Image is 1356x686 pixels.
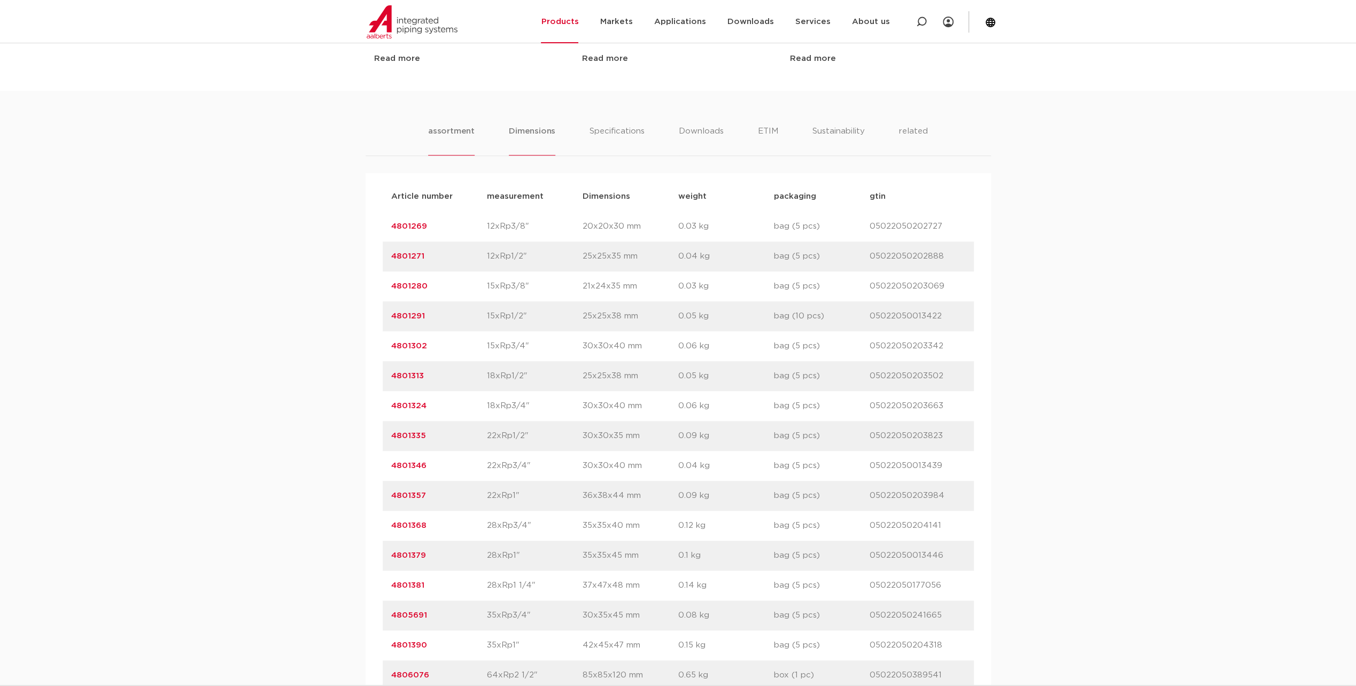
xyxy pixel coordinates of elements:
p: Dimensions [583,190,678,203]
p: 0.05 kg [678,370,774,383]
p: 05022050241665 [870,609,965,622]
p: 05022050203984 [870,489,965,502]
p: 30x30x40 mm [583,459,678,472]
p: measurement [487,190,583,203]
p: bag (5 pcs) [774,459,870,472]
p: 36x38x44 mm [583,489,678,502]
p: 0.06 kg [678,340,774,353]
p: bag (5 pcs) [774,340,870,353]
p: 05022050203502 [870,370,965,383]
a: 4801379 [391,551,426,559]
p: box (1 pc) [774,669,870,682]
li: Sustainability [812,125,865,155]
p: 12xRp1/2" [487,250,583,263]
p: 28xRp1" [487,549,583,562]
p: 0.06 kg [678,400,774,412]
div: Read more [790,52,982,65]
p: 0.08 kg [678,609,774,622]
p: bag (5 pcs) [774,519,870,532]
p: bag (10 pcs) [774,310,870,323]
p: 0.03 kg [678,220,774,233]
p: bag (5 pcs) [774,579,870,592]
p: bag (5 pcs) [774,400,870,412]
p: 22xRp1" [487,489,583,502]
a: 4801381 [391,581,424,589]
p: 85x85x120 mm [583,669,678,682]
p: 0.15 kg [678,639,774,652]
p: 12xRp3/8" [487,220,583,233]
p: 25x25x38 mm [583,370,678,383]
p: 05022050204141 [870,519,965,532]
a: 4806076 [391,671,429,679]
p: 0.65 kg [678,669,774,682]
a: 4801390 [391,641,427,649]
p: 30x30x40 mm [583,400,678,412]
p: 05022050203069 [870,280,965,293]
p: 05022050203342 [870,340,965,353]
p: 05022050013446 [870,549,965,562]
p: 42x45x47 mm [583,639,678,652]
p: bag (5 pcs) [774,549,870,562]
li: Specifications [590,125,645,155]
p: 35xRp1" [487,639,583,652]
div: Read more [374,52,566,65]
p: 0.09 kg [678,489,774,502]
a: 4801357 [391,492,426,500]
p: 15xRp3/4" [487,340,583,353]
a: 4801324 [391,402,427,410]
p: 30x30x40 mm [583,340,678,353]
p: 30x35x45 mm [583,609,678,622]
p: 30x30x35 mm [583,430,678,442]
p: 0.12 kg [678,519,774,532]
p: bag (5 pcs) [774,609,870,622]
p: 64xRp2 1/2" [487,669,583,682]
p: Article number [391,190,487,203]
p: bag (5 pcs) [774,280,870,293]
p: gtin [870,190,965,203]
li: Dimensions [509,125,555,155]
p: 05022050202888 [870,250,965,263]
li: assortment [428,125,475,155]
p: 15xRp3/8" [487,280,583,293]
p: bag (5 pcs) [774,489,870,502]
li: ETIM [758,125,778,155]
a: 4801271 [391,252,424,260]
p: 25x25x35 mm [583,250,678,263]
p: 0.09 kg [678,430,774,442]
a: 4801291 [391,312,425,320]
p: 05022050204318 [870,639,965,652]
p: 0.05 kg [678,310,774,323]
p: 05022050203823 [870,430,965,442]
p: 05022050177056 [870,579,965,592]
p: 0.1 kg [678,549,774,562]
p: bag (5 pcs) [774,220,870,233]
p: 25x25x38 mm [583,310,678,323]
p: 35x35x45 mm [583,549,678,562]
a: 4801269 [391,222,427,230]
p: 37x47x48 mm [583,579,678,592]
p: 0.14 kg [678,579,774,592]
p: bag (5 pcs) [774,370,870,383]
div: Read more [582,52,774,65]
a: 4801346 [391,462,427,470]
p: bag (5 pcs) [774,639,870,652]
p: 20x20x30 mm [583,220,678,233]
p: 21x24x35 mm [583,280,678,293]
p: 28xRp1 1/4" [487,579,583,592]
p: 05022050389541 [870,669,965,682]
a: 4801280 [391,282,428,290]
p: 18xRp3/4" [487,400,583,412]
p: bag (5 pcs) [774,430,870,442]
p: 05022050202727 [870,220,965,233]
li: related [899,125,928,155]
p: 05022050203663 [870,400,965,412]
p: 0.03 kg [678,280,774,293]
p: 05022050013439 [870,459,965,472]
a: 4805691 [391,611,427,619]
p: 22xRp3/4" [487,459,583,472]
p: 18xRp1/2" [487,370,583,383]
li: Downloads [679,125,724,155]
p: 35x35x40 mm [583,519,678,532]
p: 05022050013422 [870,310,965,323]
p: 0.04 kg [678,459,774,472]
